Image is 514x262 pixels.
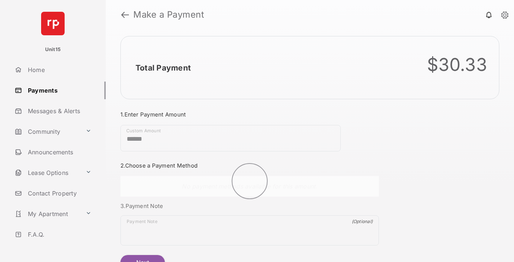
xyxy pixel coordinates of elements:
[12,61,106,79] a: Home
[12,184,106,202] a: Contact Property
[41,12,65,35] img: svg+xml;base64,PHN2ZyB4bWxucz0iaHR0cDovL3d3dy53My5vcmcvMjAwMC9zdmciIHdpZHRoPSI2NCIgaGVpZ2h0PSI2NC...
[133,10,204,19] strong: Make a Payment
[427,54,488,75] div: $30.33
[135,63,191,72] h2: Total Payment
[12,205,83,223] a: My Apartment
[12,82,106,99] a: Payments
[12,164,83,182] a: Lease Options
[12,226,106,243] a: F.A.Q.
[12,143,106,161] a: Announcements
[120,202,379,209] h3: 3. Payment Note
[120,162,379,169] h3: 2. Choose a Payment Method
[12,123,83,140] a: Community
[45,46,61,53] p: Unit15
[12,102,106,120] a: Messages & Alerts
[120,111,379,118] h3: 1. Enter Payment Amount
